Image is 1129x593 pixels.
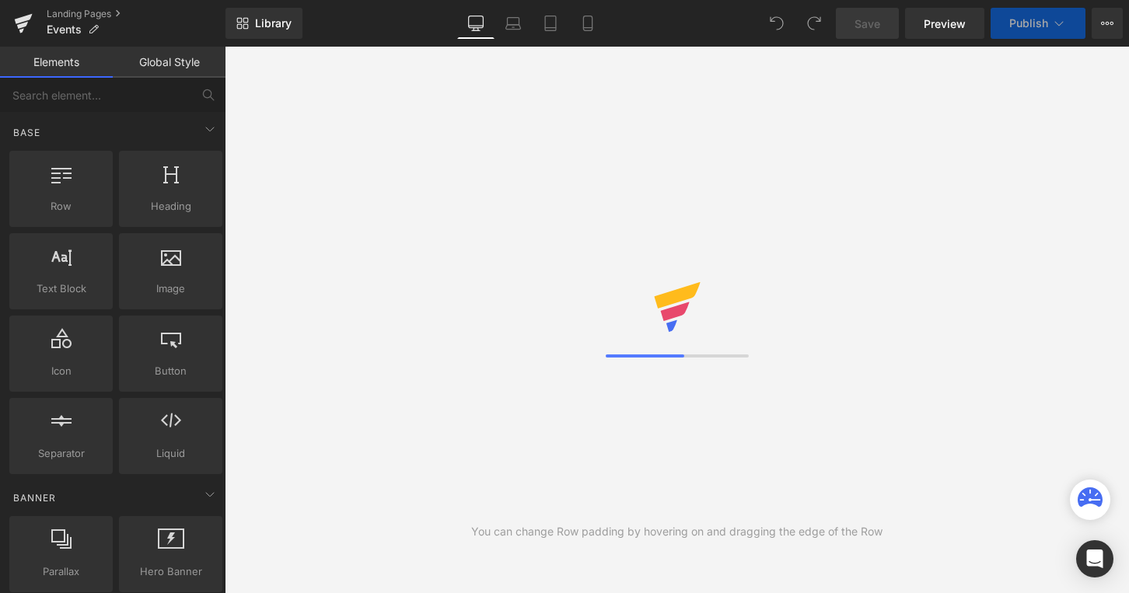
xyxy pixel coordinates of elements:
[991,8,1085,39] button: Publish
[14,445,108,462] span: Separator
[532,8,569,39] a: Tablet
[14,563,108,580] span: Parallax
[1076,540,1113,577] div: Open Intercom Messenger
[471,523,883,540] div: You can change Row padding by hovering on and dragging the edge of the Row
[1009,17,1048,30] span: Publish
[124,281,218,297] span: Image
[113,47,225,78] a: Global Style
[124,445,218,462] span: Liquid
[1092,8,1123,39] button: More
[457,8,495,39] a: Desktop
[225,8,302,39] a: New Library
[47,8,225,20] a: Landing Pages
[124,198,218,215] span: Heading
[761,8,792,39] button: Undo
[569,8,606,39] a: Mobile
[855,16,880,32] span: Save
[905,8,984,39] a: Preview
[14,198,108,215] span: Row
[47,23,82,36] span: Events
[124,363,218,379] span: Button
[14,363,108,379] span: Icon
[14,281,108,297] span: Text Block
[12,490,58,505] span: Banner
[924,16,966,32] span: Preview
[799,8,830,39] button: Redo
[124,563,218,580] span: Hero Banner
[255,16,292,30] span: Library
[12,125,42,140] span: Base
[495,8,532,39] a: Laptop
